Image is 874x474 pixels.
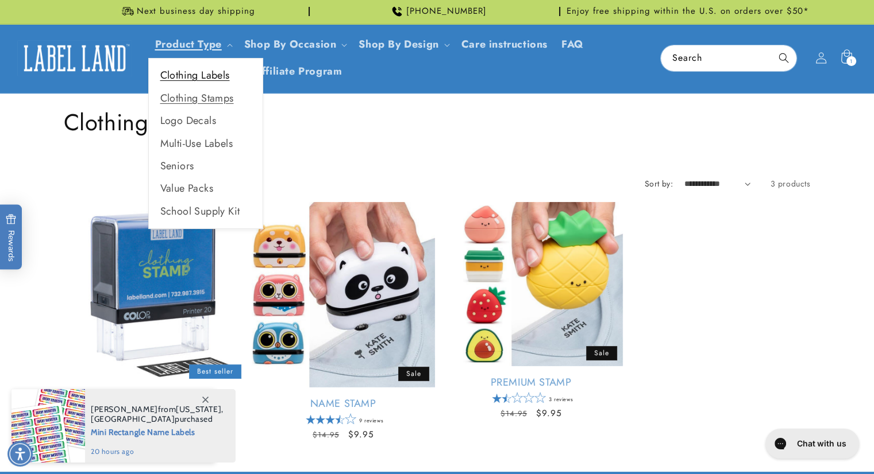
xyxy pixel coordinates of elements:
span: from , purchased [91,405,224,424]
a: Clothing Labels [149,64,263,87]
span: FAQ [561,38,584,51]
h1: Clothing Stamp [64,107,811,137]
span: Rewards [6,214,17,262]
span: 20 hours ago [91,446,224,457]
summary: Shop By Design [352,31,454,58]
iframe: Sign Up via Text for Offers [9,382,145,417]
span: [US_STATE] [176,404,221,414]
a: Label Land [13,36,137,80]
a: Premium Stamp [440,376,623,389]
span: Next business day shipping [137,6,255,17]
span: 3 products [771,178,811,189]
a: School Supply Kit [149,200,263,223]
a: Logo Decals [149,110,263,132]
div: Accessibility Menu [7,441,33,467]
a: Clothing Stamps [149,87,263,110]
a: Seniors [149,155,263,177]
a: Multi-Use Labels [149,133,263,155]
a: Shop By Design [359,37,438,52]
span: [PHONE_NUMBER] [406,6,487,17]
a: Join Affiliate Program [224,58,349,85]
span: 1 [850,56,853,66]
a: Care instructions [455,31,555,58]
img: Label Land [17,40,132,76]
span: Care instructions [461,38,548,51]
span: Shop By Occasion [244,38,337,51]
iframe: Gorgias live chat messenger [760,425,863,463]
a: Product Type [155,37,222,52]
span: Join Affiliate Program [231,65,342,78]
button: Search [771,45,796,71]
a: Name Stamp [252,397,435,410]
label: Sort by: [645,178,673,189]
a: FAQ [555,31,591,58]
summary: Product Type [148,31,237,58]
a: Value Packs [149,177,263,200]
span: Enjoy free shipping within the U.S. on orders over $50* [567,6,809,17]
span: Mini Rectangle Name Labels [91,424,224,438]
span: [GEOGRAPHIC_DATA] [91,414,175,424]
summary: Shop By Occasion [237,31,352,58]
